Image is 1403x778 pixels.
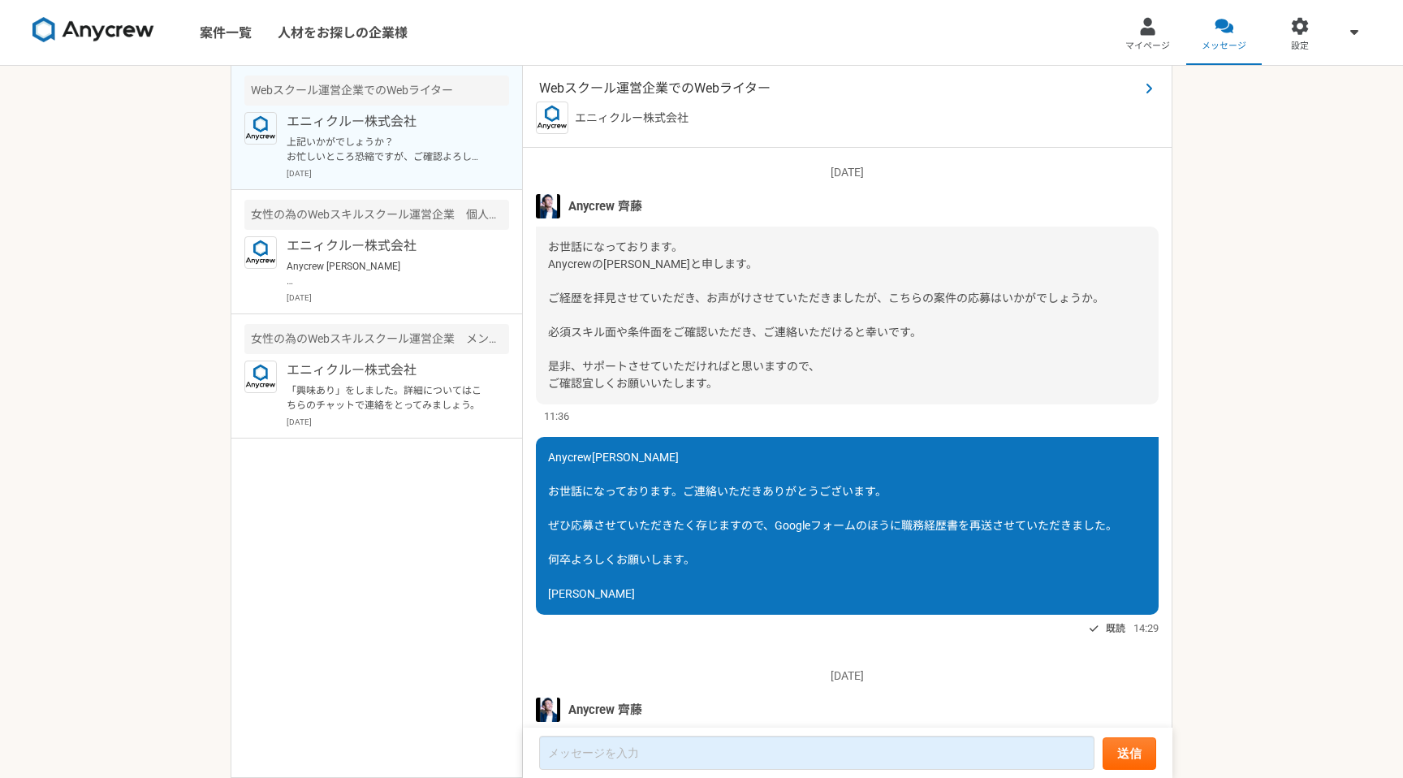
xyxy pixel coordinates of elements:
[1103,737,1156,770] button: 送信
[287,292,509,304] p: [DATE]
[1202,40,1246,53] span: メッセージ
[32,17,154,43] img: 8DqYSo04kwAAAAASUVORK5CYII=
[1106,619,1125,638] span: 既読
[548,451,1117,600] span: Anycrew[PERSON_NAME] お世話になっております。ご連絡いただきありがとうございます。 ぜひ応募させていただきたく存じますので、Googleフォームのほうに職務経歴書を再送させて...
[287,383,487,413] p: 「興味あり」をしました。詳細についてはこちらのチャットで連絡をとってみましょう。
[568,701,642,719] span: Anycrew 齊藤
[244,324,509,354] div: 女性の為のWebスキルスクール運営企業 メンター業務
[548,240,1104,390] span: お世話になっております。 Anycrewの[PERSON_NAME]と申します。 ご経歴を拝見させていただき、お声がけさせていただきましたが、こちらの案件の応募はいかがでしょうか。 必須スキル面...
[568,197,642,215] span: Anycrew 齊藤
[244,112,277,145] img: logo_text_blue_01.png
[544,408,569,424] span: 11:36
[244,236,277,269] img: logo_text_blue_01.png
[244,76,509,106] div: Webスクール運営企業でのWebライター
[287,236,487,256] p: エニィクルー株式会社
[287,167,509,179] p: [DATE]
[287,112,487,132] p: エニィクルー株式会社
[244,361,277,393] img: logo_text_blue_01.png
[1125,40,1170,53] span: マイページ
[287,416,509,428] p: [DATE]
[287,135,487,164] p: 上記いかがでしょうか？ お忙しいところ恐縮ですが、ご確認よろしくお願いいたします。
[1133,620,1159,636] span: 14:29
[287,361,487,380] p: エニィクルー株式会社
[536,194,560,218] img: S__5267474.jpg
[575,110,689,127] p: エニィクルー株式会社
[536,164,1159,181] p: [DATE]
[536,698,560,722] img: S__5267474.jpg
[287,259,487,288] p: Anycrew [PERSON_NAME] ご返信いただきありがとうございます。 承知いたしました。ご返答のほどお待ちしております。 引き続き、よろしくお願いいたします。 [PERSON_NAME]
[536,102,568,134] img: logo_text_blue_01.png
[1291,40,1309,53] span: 設定
[536,668,1159,685] p: [DATE]
[539,79,1139,98] span: Webスクール運営企業でのWebライター
[244,200,509,230] div: 女性の為のWebスキルスクール運営企業 個人営業（フルリモート）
